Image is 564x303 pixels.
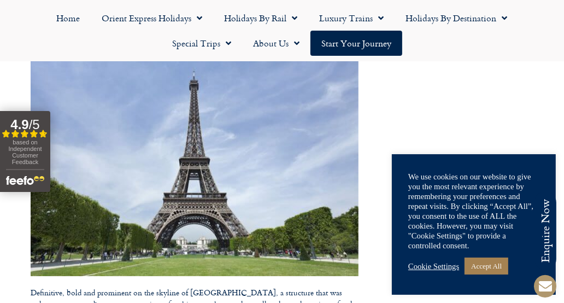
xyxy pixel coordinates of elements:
[242,31,310,56] a: About Us
[310,31,402,56] a: Start your Journey
[408,172,539,250] div: We use cookies on our website to give you the most relevant experience by remembering your prefer...
[161,31,242,56] a: Special Trips
[408,261,459,271] a: Cookie Settings
[465,258,508,275] a: Accept All
[395,5,518,31] a: Holidays by Destination
[308,5,395,31] a: Luxury Trains
[91,5,213,31] a: Orient Express Holidays
[5,5,559,56] nav: Menu
[213,5,308,31] a: Holidays by Rail
[45,5,91,31] a: Home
